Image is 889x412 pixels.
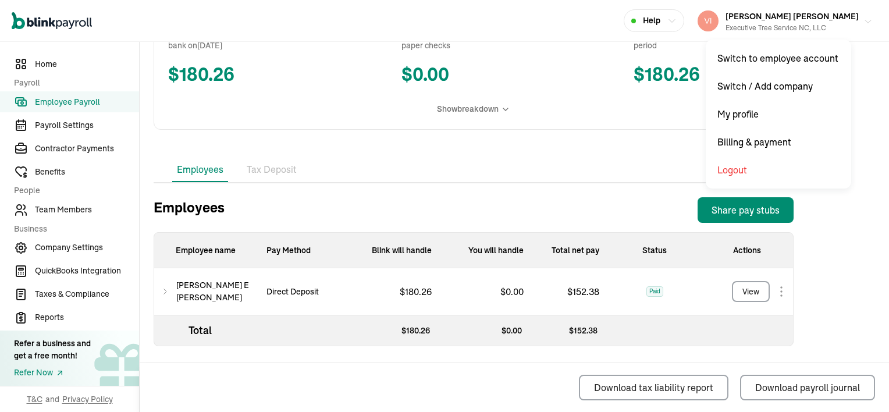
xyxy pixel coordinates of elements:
[700,233,793,268] div: Actions
[755,381,860,395] div: Download payroll journal
[710,44,847,72] div: Switch to employee account
[349,233,441,268] p: Blink will handle
[441,233,533,268] div: You will handle
[609,233,700,268] div: Status
[726,11,859,22] span: [PERSON_NAME] [PERSON_NAME]
[257,233,349,268] p: Pay Method
[710,128,847,156] div: Billing & payment
[710,156,847,184] div: Logout
[594,381,713,395] div: Download tax liability report
[643,15,660,27] span: Help
[831,356,889,412] iframe: Chat Widget
[12,4,92,38] nav: Global
[533,233,609,268] div: Total net pay
[726,23,859,33] div: Executive Tree Service NC, LLC
[710,72,847,100] div: Switch / Add company
[154,233,257,268] p: Employee name
[710,100,847,128] div: My profile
